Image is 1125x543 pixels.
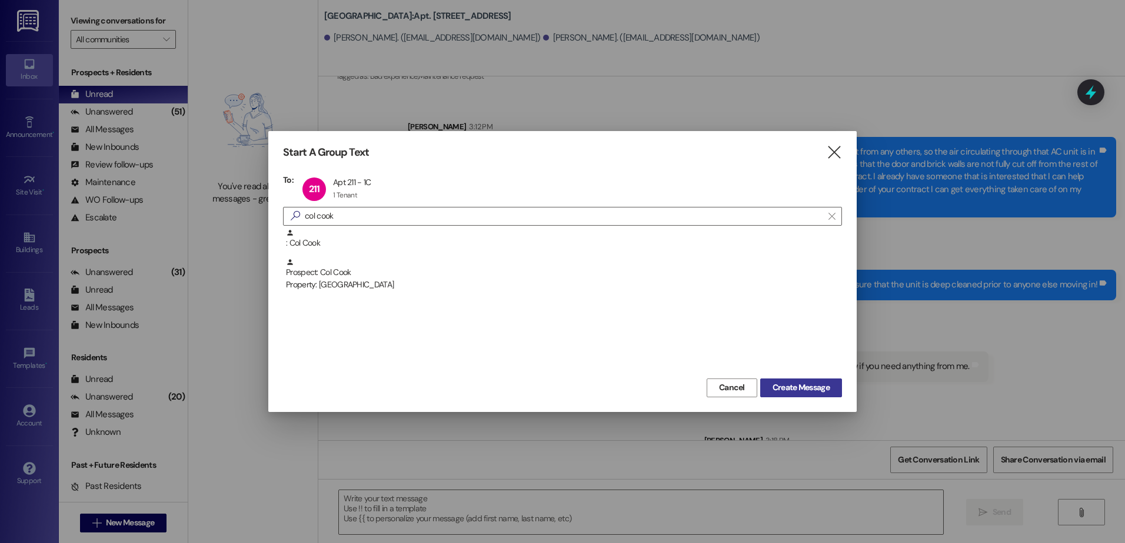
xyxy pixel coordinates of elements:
[309,183,320,195] span: 211
[283,146,369,159] h3: Start A Group Text
[286,279,842,291] div: Property: [GEOGRAPHIC_DATA]
[828,212,835,221] i: 
[760,378,842,397] button: Create Message
[826,146,842,159] i: 
[286,258,842,291] div: Prospect: Col Cook
[305,208,823,224] input: Search for any contact or apartment
[823,207,841,225] button: Clear text
[283,175,294,185] h3: To:
[283,229,842,258] div: : Col Cook
[719,381,745,394] span: Cancel
[286,210,305,222] i: 
[333,190,357,200] div: 1 Tenant
[286,229,842,249] div: : Col Cook
[707,378,757,397] button: Cancel
[333,177,371,187] div: Apt 211 - 1C
[773,381,830,394] span: Create Message
[283,258,842,287] div: Prospect: Col CookProperty: [GEOGRAPHIC_DATA]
